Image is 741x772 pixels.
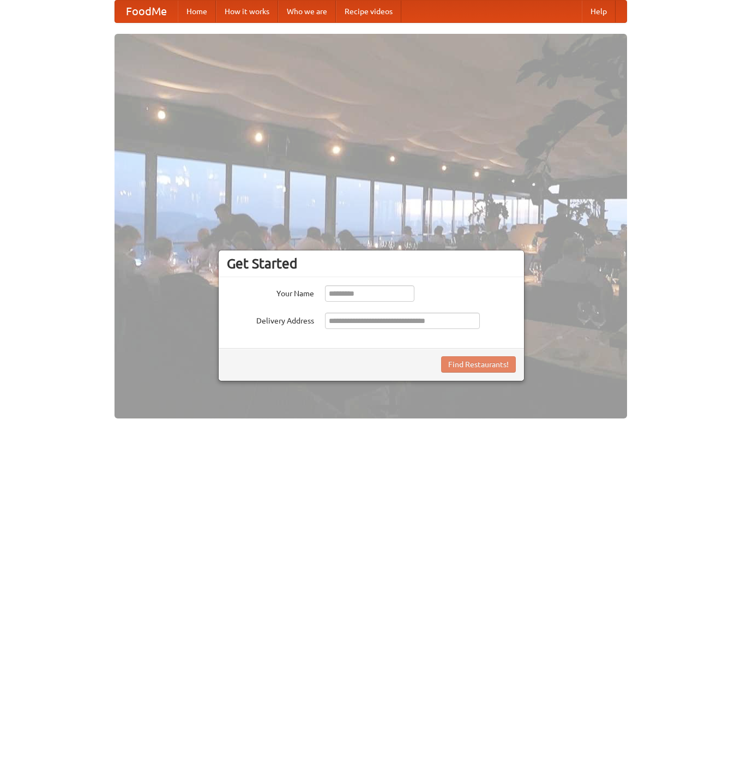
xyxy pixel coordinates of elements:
[115,1,178,22] a: FoodMe
[178,1,216,22] a: Home
[278,1,336,22] a: Who we are
[336,1,401,22] a: Recipe videos
[227,255,516,272] h3: Get Started
[216,1,278,22] a: How it works
[441,356,516,373] button: Find Restaurants!
[227,285,314,299] label: Your Name
[227,313,314,326] label: Delivery Address
[582,1,616,22] a: Help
